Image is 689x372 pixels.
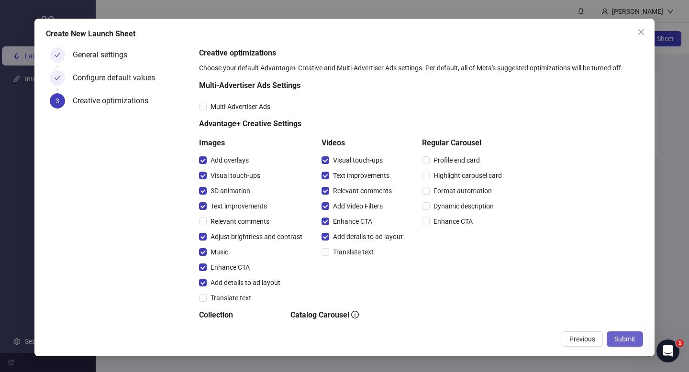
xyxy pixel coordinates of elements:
[46,28,643,40] div: Create New Launch Sheet
[607,331,643,347] button: Submit
[351,311,359,318] span: info-circle
[637,28,645,36] span: close
[199,63,639,73] div: Choose your default Advantage+ Creative and Multi-Advertiser Ads settings. Per default, all of Me...
[422,137,506,149] h5: Regular Carousel
[199,137,306,149] h5: Images
[207,186,254,196] span: 3D animation
[73,93,156,109] div: Creative optimizations
[430,201,498,211] span: Dynamic description
[199,80,506,91] h5: Multi-Advertiser Ads Settings
[207,216,273,227] span: Relevant comments
[430,170,506,181] span: Highlight carousel card
[73,47,135,63] div: General settings
[614,335,635,343] span: Submit
[656,339,679,362] iframe: Intercom live chat
[207,277,284,288] span: Add details to ad layout
[207,293,255,303] span: Translate text
[199,47,639,59] h5: Creative optimizations
[199,309,275,321] h5: Collection
[430,216,477,227] span: Enhance CTA
[207,170,264,181] span: Visual touch-ups
[676,339,684,347] span: 1
[430,186,496,196] span: Format automation
[54,52,61,58] span: check
[430,155,484,165] span: Profile end card
[290,309,403,321] h5: Catalog Carousel
[207,101,274,112] span: Multi-Advertiser Ads
[329,216,376,227] span: Enhance CTA
[207,262,254,273] span: Enhance CTA
[329,170,393,181] span: Text improvements
[322,137,407,149] h5: Videos
[329,155,387,165] span: Visual touch-ups
[207,201,271,211] span: Text improvements
[56,97,59,105] span: 3
[329,231,407,242] span: Add details to ad layout
[562,331,603,347] button: Previous
[329,201,387,211] span: Add Video Filters
[54,75,61,81] span: check
[207,155,253,165] span: Add overlays
[207,247,232,257] span: Music
[569,335,595,343] span: Previous
[73,70,163,86] div: Configure default values
[199,118,506,130] h5: Advantage+ Creative Settings
[207,231,306,242] span: Adjust brightness and contrast
[329,247,378,257] span: Translate text
[633,24,649,40] button: Close
[329,186,396,196] span: Relevant comments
